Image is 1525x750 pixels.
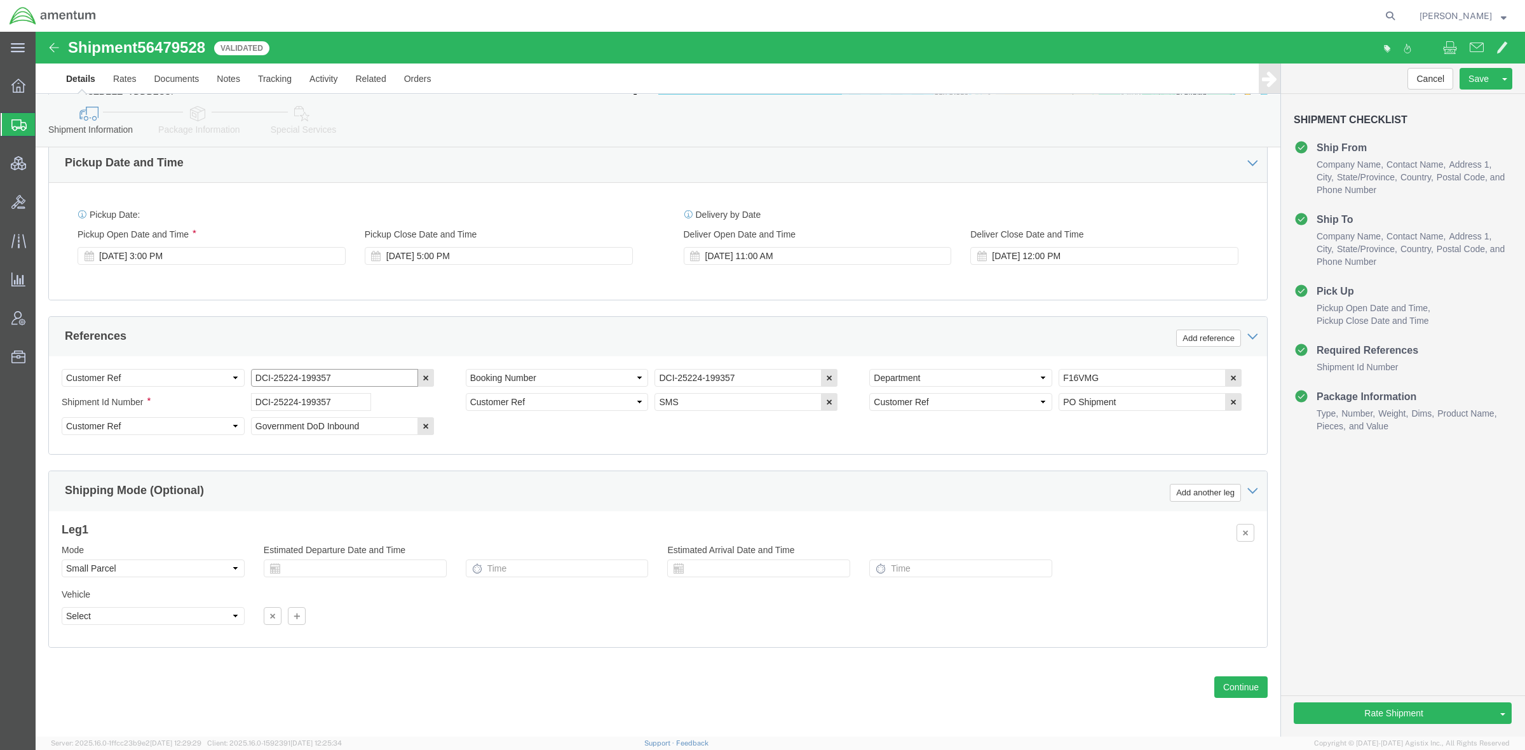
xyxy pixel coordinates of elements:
[9,6,97,25] img: logo
[150,739,201,747] span: [DATE] 12:29:29
[207,739,342,747] span: Client: 2025.16.0-1592391
[1314,738,1510,749] span: Copyright © [DATE]-[DATE] Agistix Inc., All Rights Reserved
[644,739,676,747] a: Support
[290,739,342,747] span: [DATE] 12:25:34
[676,739,708,747] a: Feedback
[51,739,201,747] span: Server: 2025.16.0-1ffcc23b9e2
[36,32,1525,737] iframe: FS Legacy Container
[1420,9,1492,23] span: Jason Champagne
[1419,8,1507,23] button: [PERSON_NAME]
